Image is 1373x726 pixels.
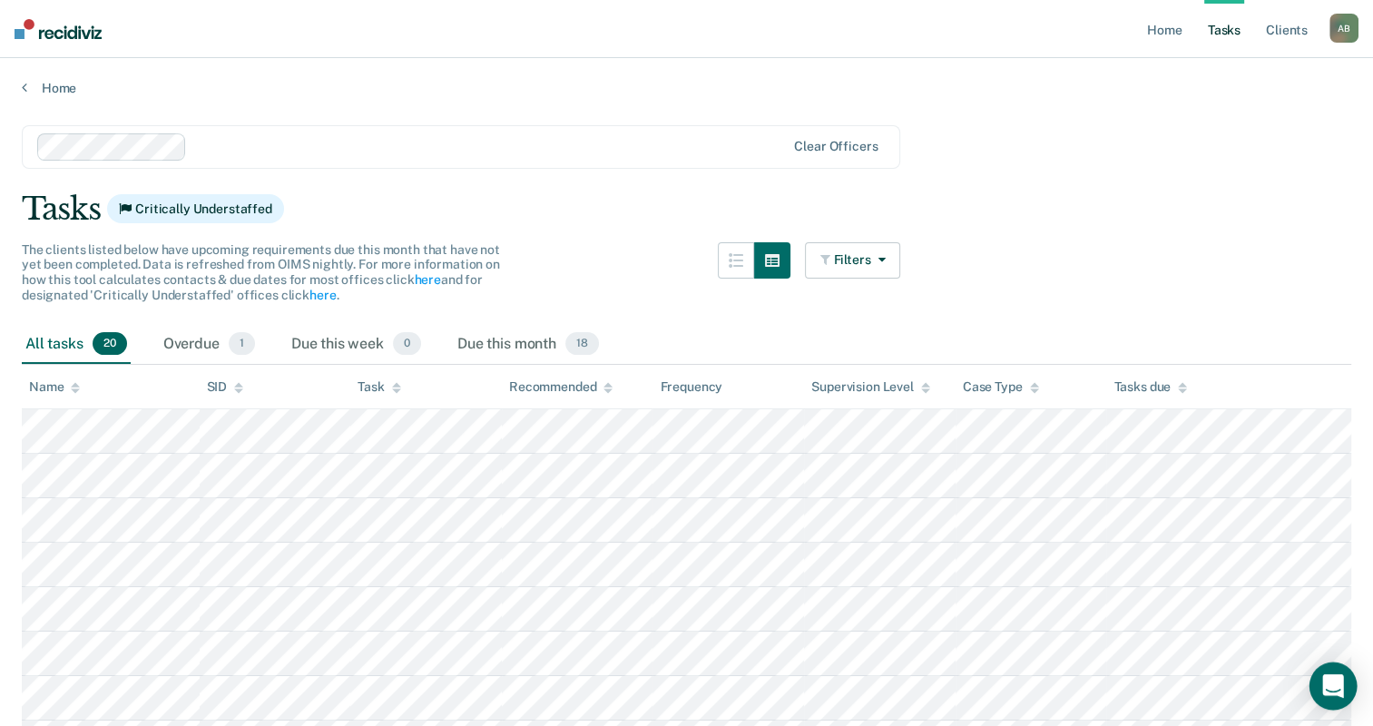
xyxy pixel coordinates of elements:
[22,80,1351,96] a: Home
[22,242,500,302] span: The clients listed below have upcoming requirements due this month that have not yet been complet...
[207,379,244,395] div: SID
[358,379,400,395] div: Task
[660,379,722,395] div: Frequency
[22,191,1351,228] div: Tasks
[1113,379,1187,395] div: Tasks due
[1329,14,1358,43] button: AB
[794,139,878,154] div: Clear officers
[1309,662,1358,711] div: Open Intercom Messenger
[414,272,440,287] a: here
[1329,14,1358,43] div: A B
[15,19,102,39] img: Recidiviz
[288,325,425,365] div: Due this week0
[160,325,259,365] div: Overdue1
[229,332,255,356] span: 1
[454,325,603,365] div: Due this month18
[565,332,599,356] span: 18
[29,379,80,395] div: Name
[22,325,131,365] div: All tasks20
[309,288,336,302] a: here
[107,194,284,223] span: Critically Understaffed
[963,379,1039,395] div: Case Type
[93,332,127,356] span: 20
[805,242,901,279] button: Filters
[811,379,930,395] div: Supervision Level
[393,332,421,356] span: 0
[509,379,613,395] div: Recommended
